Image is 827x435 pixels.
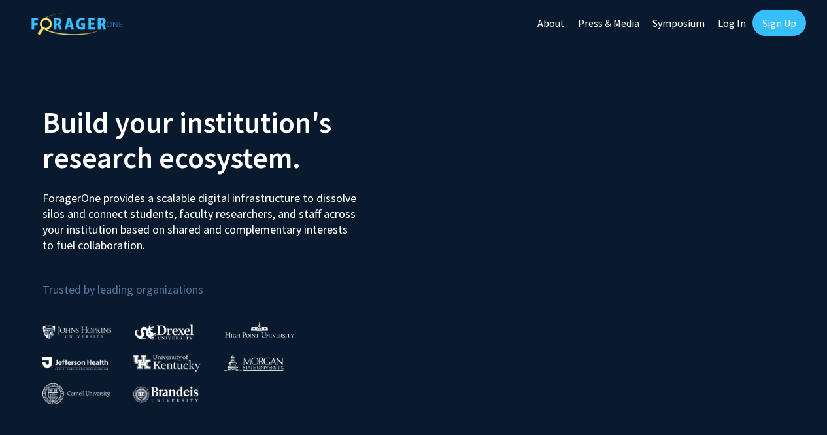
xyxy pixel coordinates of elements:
[42,105,404,175] h2: Build your institution's research ecosystem.
[42,383,110,405] img: Cornell University
[135,324,194,339] img: Drexel University
[31,12,123,35] img: ForagerOne Logo
[42,357,108,370] img: Thomas Jefferson University
[752,10,806,36] a: Sign Up
[224,354,284,371] img: Morgan State University
[225,322,294,338] img: High Point University
[133,354,201,372] img: University of Kentucky
[42,181,360,253] p: ForagerOne provides a scalable digital infrastructure to dissolve silos and connect students, fac...
[42,264,404,300] p: Trusted by leading organizations
[42,325,112,339] img: Johns Hopkins University
[133,386,199,402] img: Brandeis University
